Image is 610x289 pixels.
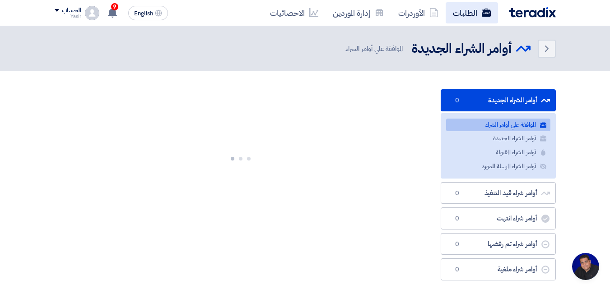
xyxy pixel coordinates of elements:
span: 0 [452,240,463,249]
span: 9 [111,3,118,10]
div: Yasir [55,14,81,19]
a: الاحصائيات [263,2,326,23]
a: أوامر الشراء المقبولة [446,146,550,159]
img: Teradix logo [509,7,556,18]
a: أوامر الشراء المرسلة للمورد [446,160,550,173]
div: الحساب [62,7,81,14]
span: 0 [452,265,463,274]
a: أوامر شراء قيد التنفيذ0 [441,182,556,204]
a: أوامر شراء انتهت0 [441,207,556,229]
a: الأوردرات [391,2,446,23]
button: English [128,6,168,20]
span: الموافقة علي أوامر الشراء [345,44,405,54]
a: أوامر الشراء الجديدة0 [441,89,556,111]
span: 0 [452,214,463,223]
a: الموافقة علي أوامر الشراء [446,119,550,132]
span: 0 [452,189,463,198]
a: إدارة الموردين [326,2,391,23]
span: English [134,10,153,17]
img: profile_test.png [85,6,99,20]
div: Open chat [572,253,599,280]
a: أوامر شراء ملغية0 [441,258,556,280]
h2: أوامر الشراء الجديدة [412,40,512,58]
a: أوامر شراء تم رفضها0 [441,233,556,255]
span: 0 [452,96,463,105]
a: أوامر الشراء الجديدة [446,132,550,145]
a: الطلبات [446,2,498,23]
